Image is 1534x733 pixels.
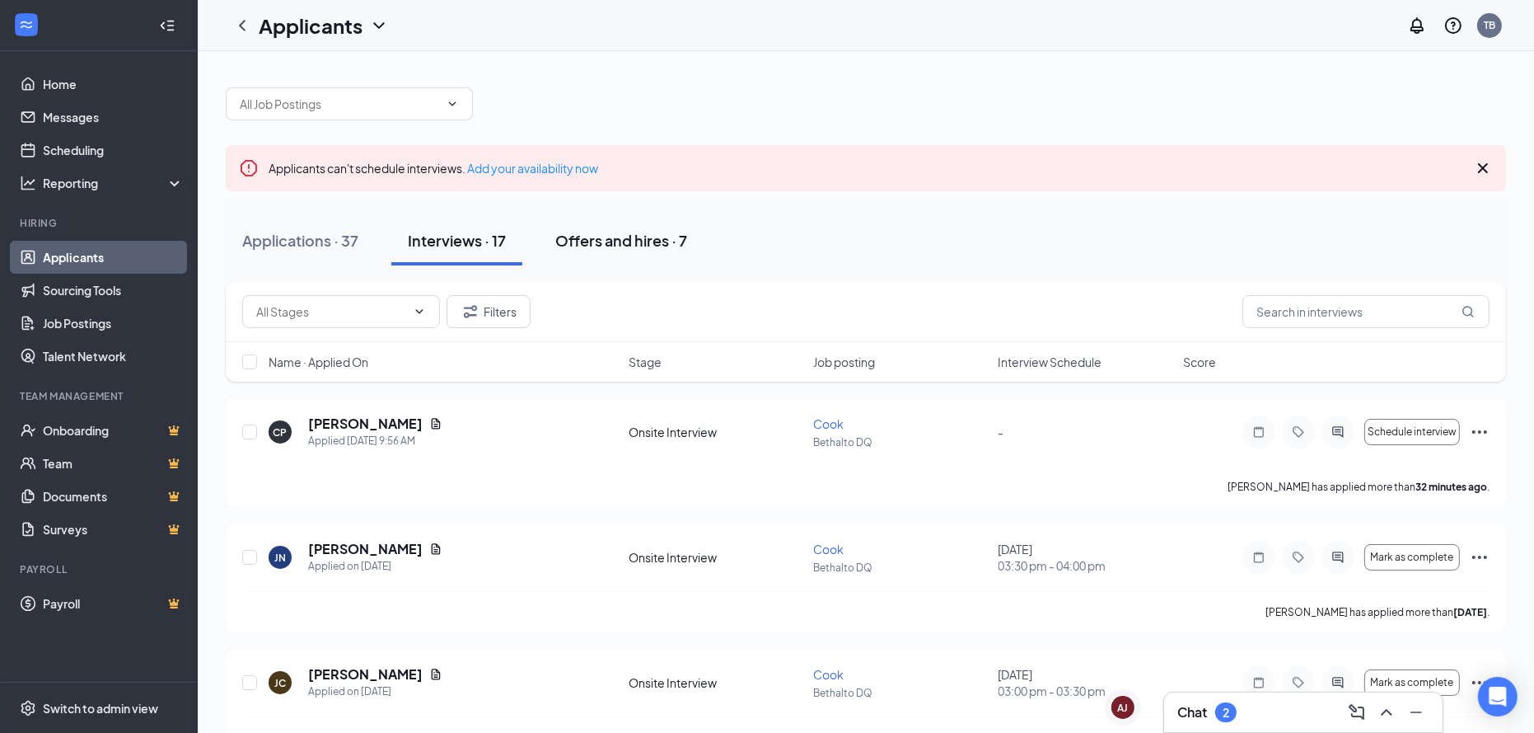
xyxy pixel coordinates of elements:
[269,354,368,370] span: Name · Applied On
[629,674,803,691] div: Onsite Interview
[629,354,662,370] span: Stage
[43,134,184,167] a: Scheduling
[43,480,184,513] a: DocumentsCrown
[1328,551,1348,564] svg: ActiveChat
[429,668,442,681] svg: Document
[1473,158,1493,178] svg: Cross
[1249,676,1269,689] svg: Note
[555,230,687,251] div: Offers and hires · 7
[1370,552,1453,563] span: Mark as complete
[43,447,184,480] a: TeamCrown
[308,665,423,684] h5: [PERSON_NAME]
[1288,425,1308,439] svg: Tag
[447,295,531,328] button: Filter Filters
[461,302,480,322] svg: Filter
[240,95,439,113] input: All Job Postings
[813,354,875,370] span: Job posting
[308,415,423,433] h5: [PERSON_NAME]
[308,684,442,700] div: Applied on [DATE]
[43,340,184,373] a: Talent Network
[308,540,423,558] h5: [PERSON_NAME]
[259,12,362,40] h1: Applicants
[1462,305,1475,318] svg: MagnifyingGlass
[813,435,988,449] p: Bethalto DQ
[1484,18,1495,32] div: TB
[18,16,35,33] svg: WorkstreamLogo
[20,175,36,191] svg: Analysis
[274,676,286,690] div: JC
[43,175,185,191] div: Reporting
[1265,605,1490,619] p: [PERSON_NAME] has applied more than .
[1368,426,1457,438] span: Schedule interview
[629,549,803,566] div: Onsite Interview
[1288,676,1308,689] svg: Tag
[999,683,1173,699] span: 03:00 pm - 03:30 pm
[43,241,184,274] a: Applicants
[1406,702,1426,722] svg: Minimize
[1443,16,1463,35] svg: QuestionInfo
[20,562,180,576] div: Payroll
[1242,295,1490,328] input: Search in interviews
[308,433,442,449] div: Applied [DATE] 9:56 AM
[1364,419,1460,445] button: Schedule interview
[1344,699,1370,726] button: ComposeMessage
[20,216,180,230] div: Hiring
[1470,422,1490,442] svg: Ellipses
[999,354,1102,370] span: Interview Schedule
[813,667,844,682] span: Cook
[1118,701,1129,715] div: AJ
[308,558,442,575] div: Applied on [DATE]
[446,97,459,110] svg: ChevronDown
[274,551,286,565] div: JN
[20,700,36,717] svg: Settings
[1377,702,1396,722] svg: ChevronUp
[1183,354,1216,370] span: Score
[43,587,184,620] a: PayrollCrown
[242,230,358,251] div: Applications · 37
[1223,706,1229,720] div: 2
[408,230,506,251] div: Interviews · 17
[467,161,598,176] a: Add your availability now
[1370,677,1453,688] span: Mark as complete
[813,542,844,557] span: Cook
[1228,480,1490,494] p: [PERSON_NAME] has applied more than .
[413,305,426,318] svg: ChevronDown
[43,101,184,134] a: Messages
[43,513,184,546] a: SurveysCrown
[813,416,844,431] span: Cook
[232,16,252,35] svg: ChevronLeft
[1470,673,1490,693] svg: Ellipses
[1249,425,1269,439] svg: Note
[239,158,259,178] svg: Error
[999,666,1173,699] div: [DATE]
[999,541,1173,574] div: [DATE]
[1177,703,1207,721] h3: Chat
[1364,670,1460,696] button: Mark as complete
[813,686,988,700] p: Bethalto DQ
[1415,481,1487,493] b: 32 minutes ago
[1328,676,1348,689] svg: ActiveChat
[1328,425,1348,439] svg: ActiveChat
[43,700,158,717] div: Switch to admin view
[1407,16,1427,35] svg: Notifications
[1470,547,1490,567] svg: Ellipses
[1373,699,1400,726] button: ChevronUp
[999,425,1004,439] span: -
[1288,551,1308,564] svg: Tag
[1453,606,1487,618] b: [DATE]
[43,414,184,447] a: OnboardingCrown
[43,307,184,340] a: Job Postings
[429,543,442,556] svg: Document
[1403,699,1429,726] button: Minimize
[369,16,389,35] svg: ChevronDown
[20,389,180,403] div: Team Management
[629,424,803,440] div: Onsite Interview
[1364,544,1460,571] button: Mark as complete
[43,274,184,307] a: Sourcing Tools
[43,68,184,101] a: Home
[1478,677,1518,717] div: Open Intercom Messenger
[429,417,442,430] svg: Document
[1347,702,1367,722] svg: ComposeMessage
[269,161,598,176] span: Applicants can't schedule interviews.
